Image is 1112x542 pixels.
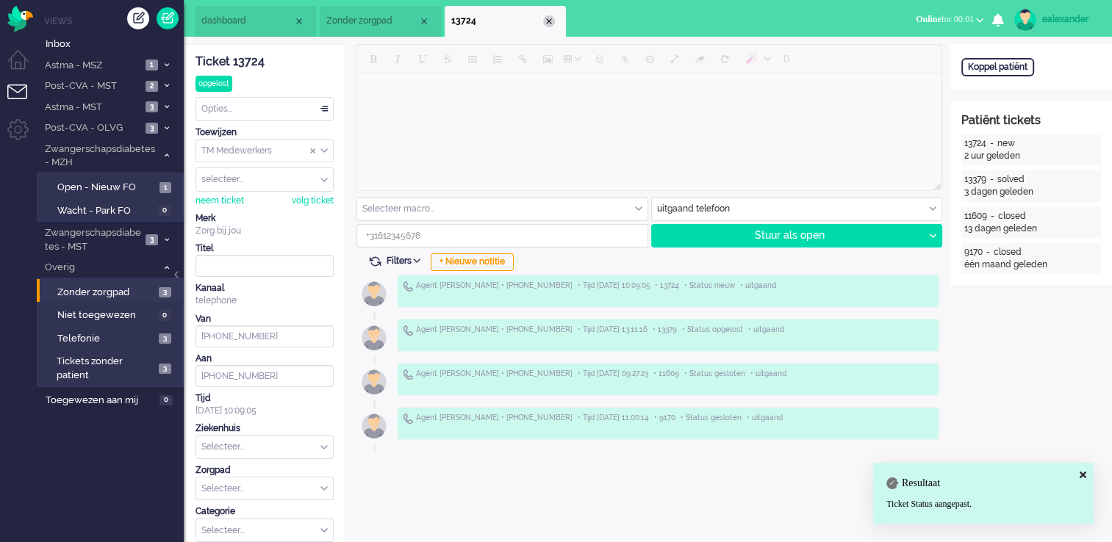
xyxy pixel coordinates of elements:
[907,4,992,37] li: Onlinefor 00:01
[654,413,675,423] span: • 9170
[7,84,40,118] li: Tickets menu
[46,394,155,408] span: Toegewezen aan mij
[907,9,992,30] button: Onlinefor 00:01
[964,150,1098,162] div: 2 uur geleden
[916,14,941,24] span: Online
[356,364,392,400] img: avatar
[157,7,179,29] a: Quick Ticket
[159,395,173,406] span: 0
[357,225,648,247] input: +31612345678
[293,15,305,27] div: Close tab
[57,355,154,382] span: Tickets zonder patient
[356,275,392,312] img: avatar
[416,369,573,379] span: Agent [PERSON_NAME] • [PHONE_NUMBER]
[196,225,334,237] div: Zorg bij jou
[43,79,141,93] span: Post-CVA - MST
[43,121,141,135] span: Post-CVA - OLVG
[998,210,1026,223] div: closed
[997,173,1025,186] div: solved
[451,15,543,27] span: 13724
[43,178,182,195] a: Open - Nieuw FO 1
[7,50,40,83] li: Dashboard menu
[196,282,334,295] div: Kanaal
[196,353,334,365] div: Aan
[964,173,986,186] div: 13379
[684,281,735,291] span: • Status nieuw
[403,413,413,424] img: ic_telephone_grey.svg
[201,15,293,27] span: dashboard
[994,246,1022,259] div: closed
[196,126,334,139] div: Toewijzen
[653,325,677,335] span: • 13379
[964,137,986,150] div: 13724
[986,173,997,186] div: -
[748,325,784,335] span: • uitgaand
[387,256,426,266] span: Filters
[964,186,1098,198] div: 3 dagen geleden
[196,212,334,225] div: Merk
[196,422,334,435] div: Ziekenhuis
[403,281,413,292] img: ic_telephone_grey.svg
[403,325,413,336] img: ic_telephone_grey.svg
[196,195,244,207] div: neem ticket
[196,464,334,477] div: Zorgpad
[681,413,742,423] span: • Status gesloten
[43,353,182,382] a: Tickets zonder patient 3
[159,287,171,298] span: 3
[146,59,158,71] span: 1
[655,281,679,291] span: • 13724
[43,202,182,218] a: Wacht - Park FO 0
[356,319,392,356] img: avatar
[43,226,141,253] span: Zwangerschapsdiabetes - MST
[57,204,154,218] span: Wacht - Park FO
[159,333,171,344] span: 3
[431,253,514,271] div: + Nieuwe notitie
[886,477,1080,488] h4: Resultaat
[43,391,184,408] a: Toegewezen aan mij 0
[416,413,573,423] span: Agent [PERSON_NAME] • [PHONE_NUMBER]
[43,35,184,51] a: Inbox
[43,283,182,300] a: Zonder zorgpad 3
[127,7,149,29] div: Creëer ticket
[445,6,566,37] li: 13724
[961,58,1034,76] div: Koppel patiënt
[997,137,1015,150] div: new
[326,15,418,27] span: Zonder zorgpad
[146,234,158,245] span: 3
[146,123,158,134] span: 3
[196,365,334,387] input: +31612345678
[43,142,157,170] span: Zwangerschapsdiabetes - MZH
[1011,9,1097,31] a: ealexander
[196,242,334,255] div: Titel
[146,101,158,112] span: 3
[196,139,334,163] div: Assign Group
[159,182,171,193] span: 1
[416,325,573,335] span: Agent [PERSON_NAME] • [PHONE_NUMBER]
[886,498,1080,510] div: Ticket Status aangepast.
[57,286,155,300] span: Zonder zorgpad
[196,54,334,71] div: Ticket 13724
[1042,12,1097,26] div: ealexander
[578,325,648,335] span: • Tijd [DATE] 13:11:16
[320,6,441,37] li: View
[196,392,334,405] div: Tijd
[57,332,155,346] span: Telefonie
[158,310,171,321] span: 0
[652,225,924,247] div: Stuur als open
[578,413,649,423] span: • Tijd [DATE] 11:00:14
[543,15,555,27] div: Close tab
[682,325,743,335] span: • Status opgelost
[7,119,40,152] li: Admin menu
[961,112,1101,129] div: Patiënt tickets
[964,246,983,259] div: 9170
[653,369,679,379] span: • 11609
[1014,9,1036,31] img: avatar
[159,364,171,375] span: 3
[146,81,158,92] span: 2
[750,369,786,379] span: • uitgaand
[196,505,334,518] div: Categorie
[740,281,776,291] span: • uitgaand
[196,295,334,307] div: telephone
[57,181,156,195] span: Open - Nieuw FO
[964,259,1098,271] div: één maand geleden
